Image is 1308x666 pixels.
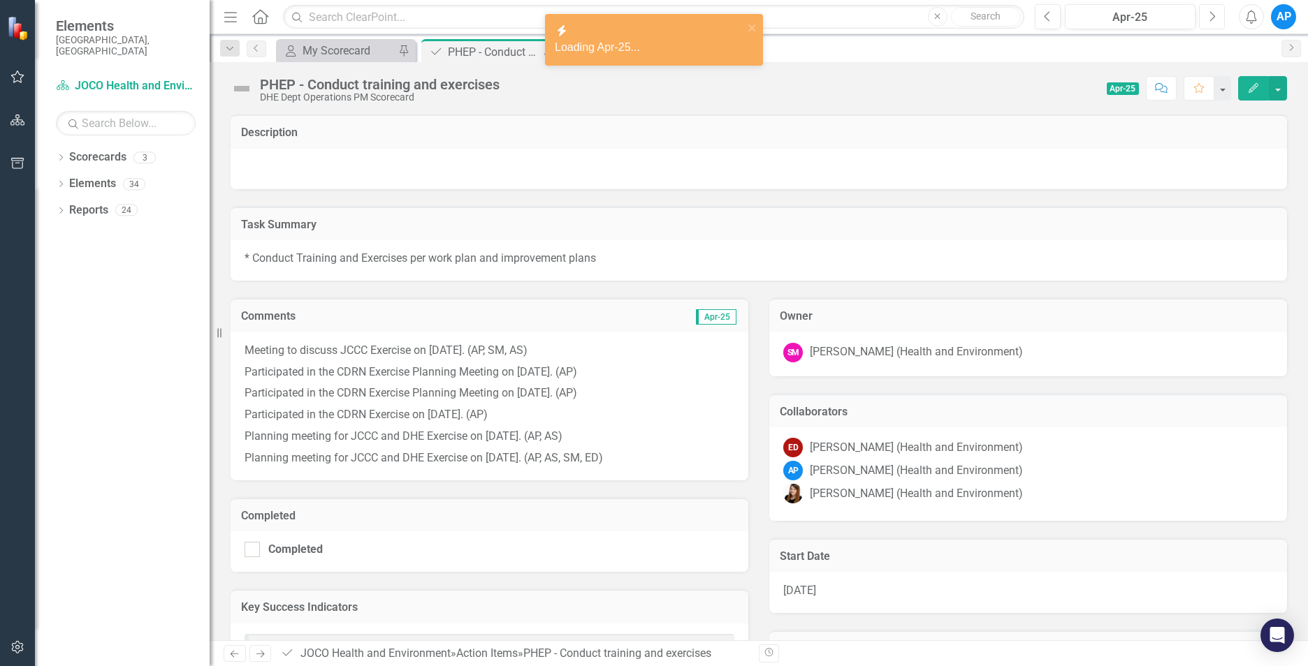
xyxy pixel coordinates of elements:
[56,17,196,34] span: Elements
[245,383,734,404] p: Participated in the CDRN Exercise Planning Meeting on [DATE]. (AP)
[245,251,1273,267] p: * Conduct Training and Exercises per work plan and improvement plans
[123,178,145,190] div: 34
[241,510,738,522] h3: Completed
[810,463,1023,479] div: [PERSON_NAME] (Health and Environment)
[303,42,395,59] div: My Scorecard
[783,484,803,503] img: Amy Showalter
[7,16,31,40] img: ClearPoint Strategy
[56,78,196,94] a: JOCO Health and Environment
[1065,4,1196,29] button: Apr-25
[133,151,156,163] div: 3
[115,205,138,216] div: 24
[260,77,500,92] div: PHEP - Conduct training and exercises
[780,310,1277,323] h3: Owner
[810,344,1023,360] div: [PERSON_NAME] (Health and Environment)
[245,426,734,447] p: Planning meeting for JCCC and DHE Exercise on [DATE]. (AP, AS)
[780,550,1277,563] h3: Start Date
[56,111,196,135] input: Search Below...
[280,646,748,662] div: » »
[69,149,126,165] a: Scorecards
[783,584,816,597] span: [DATE]
[448,43,540,61] div: PHEP - Conduct training and exercises
[971,10,1001,22] span: Search
[300,646,451,660] a: JOCO Health and Environment
[260,92,500,103] div: DHE Dept Operations PM Scorecard
[283,5,1024,29] input: Search ClearPoint...
[69,202,108,219] a: Reports
[69,176,116,192] a: Elements
[748,20,757,36] button: close
[245,343,734,362] p: Meeting to discuss JCCC Exercise on [DATE]. (AP, SM, AS)
[1070,9,1191,26] div: Apr-25
[1271,4,1296,29] button: AP
[245,447,734,466] p: Planning meeting for JCCC and DHE Exercise on [DATE]. (AP, AS, SM, ED)
[245,362,734,383] p: Participated in the CDRN Exercise Planning Meeting on [DATE]. (AP)
[696,309,736,325] span: Apr-25
[780,406,1277,418] h3: Collaborators
[523,646,711,660] div: PHEP - Conduct training and exercises
[810,486,1023,502] div: [PERSON_NAME] (Health and Environment)
[241,126,1277,139] h3: Description
[951,7,1021,27] button: Search
[1107,82,1140,95] span: Apr-25
[56,34,196,57] small: [GEOGRAPHIC_DATA], [GEOGRAPHIC_DATA]
[279,42,395,59] a: My Scorecard
[555,40,743,56] div: Loading Apr-25...
[231,77,253,100] img: Not Defined
[810,440,1023,456] div: [PERSON_NAME] (Health and Environment)
[783,438,803,457] div: ED
[241,219,1277,231] h3: Task Summary
[245,404,734,426] p: Participated in the CDRN Exercise on [DATE]. (AP)
[241,310,522,323] h3: Comments
[241,601,738,614] h3: Key Success Indicators
[783,343,803,362] div: SM
[1260,619,1294,652] div: Open Intercom Messenger
[456,646,518,660] a: Action Items
[783,461,803,480] div: AP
